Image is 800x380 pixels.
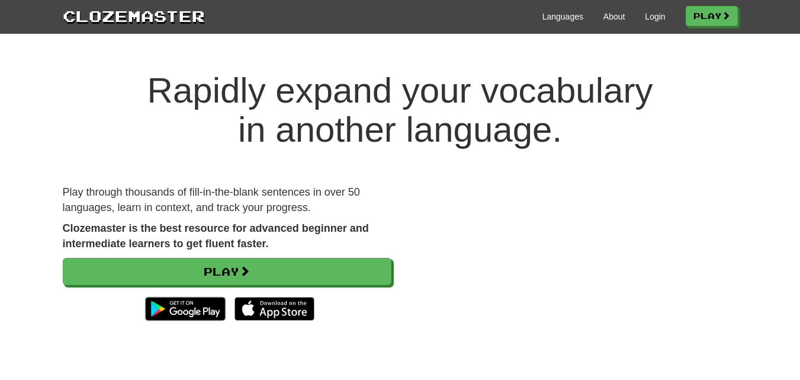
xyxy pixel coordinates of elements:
a: Play [63,258,391,285]
a: Languages [542,11,583,23]
a: Login [645,11,665,23]
p: Play through thousands of fill-in-the-blank sentences in over 50 languages, learn in context, and... [63,185,391,215]
img: Get it on Google Play [139,291,231,327]
strong: Clozemaster is the best resource for advanced beginner and intermediate learners to get fluent fa... [63,222,369,250]
a: About [603,11,625,23]
img: Download_on_the_App_Store_Badge_US-UK_135x40-25178aeef6eb6b83b96f5f2d004eda3bffbb37122de64afbaef7... [234,297,314,321]
a: Play [686,6,738,26]
a: Clozemaster [63,5,205,27]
